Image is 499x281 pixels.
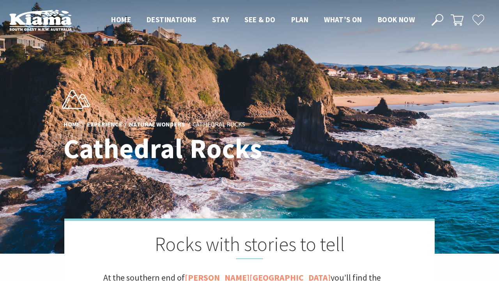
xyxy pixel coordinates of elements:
[129,120,185,129] a: Natural Wonders
[9,9,72,31] img: Kiama Logo
[103,14,423,27] nav: Main Menu
[193,119,245,130] li: Cathedral Rocks
[378,15,415,24] span: Book now
[324,15,362,24] span: What’s On
[64,120,80,129] a: Home
[147,15,196,24] span: Destinations
[291,15,309,24] span: Plan
[212,15,229,24] span: Stay
[111,15,131,24] span: Home
[103,233,396,259] h2: Rocks with stories to tell
[87,120,122,129] a: Experience
[244,15,275,24] span: See & Do
[64,133,284,164] h1: Cathedral Rocks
